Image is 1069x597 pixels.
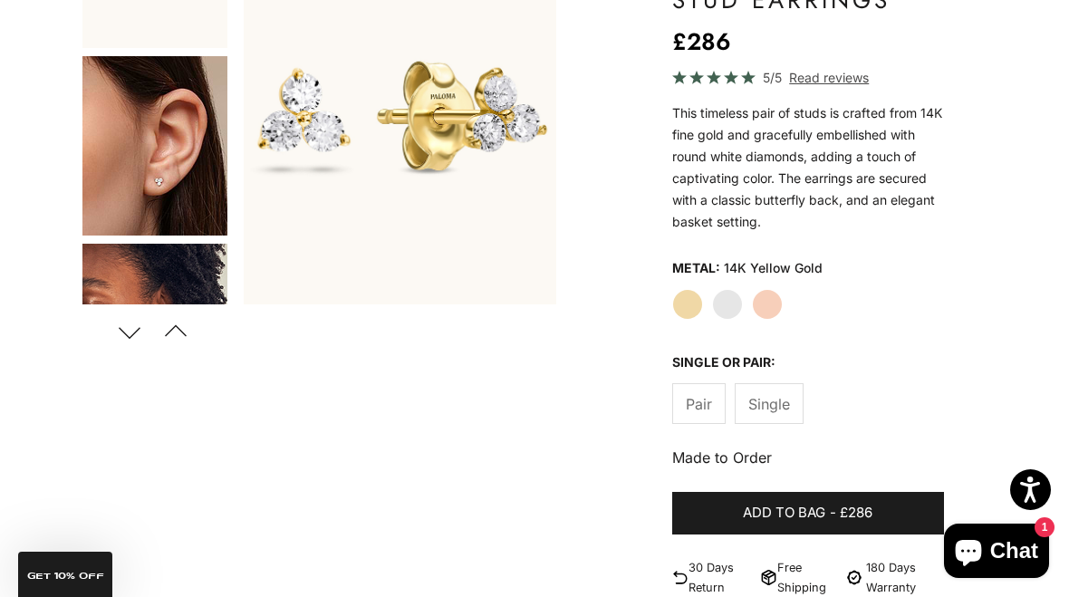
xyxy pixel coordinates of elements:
span: Pair [686,392,712,416]
span: Add to bag [743,502,825,525]
span: GET 10% Off [27,572,104,581]
a: 5/5 Read reviews [672,67,944,88]
sale-price: £286 [672,24,731,60]
button: Add to bag-£286 [672,492,944,535]
img: #YellowGold #RoseGold #WhiteGold [82,244,227,423]
span: £286 [840,502,872,525]
span: 5/5 [763,67,782,88]
button: Go to item 8 [81,242,229,425]
p: Made to Order [672,446,944,469]
button: Go to item 4 [81,54,229,237]
legend: Single or Pair: [672,349,775,376]
p: Free Shipping [777,558,835,596]
span: Read reviews [789,67,869,88]
div: GET 10% Off [18,552,112,597]
inbox-online-store-chat: Shopify online store chat [939,524,1055,583]
img: #YellowGold #WhiteGold #RoseGold [82,56,227,236]
p: 180 Days Warranty [866,558,944,596]
span: Single [748,392,790,416]
variant-option-value: 14K Yellow Gold [724,255,823,282]
p: 30 Days Return [689,558,753,596]
legend: Metal: [672,255,720,282]
p: This timeless pair of studs is crafted from 14K fine gold and gracefully embellished with round w... [672,102,944,233]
